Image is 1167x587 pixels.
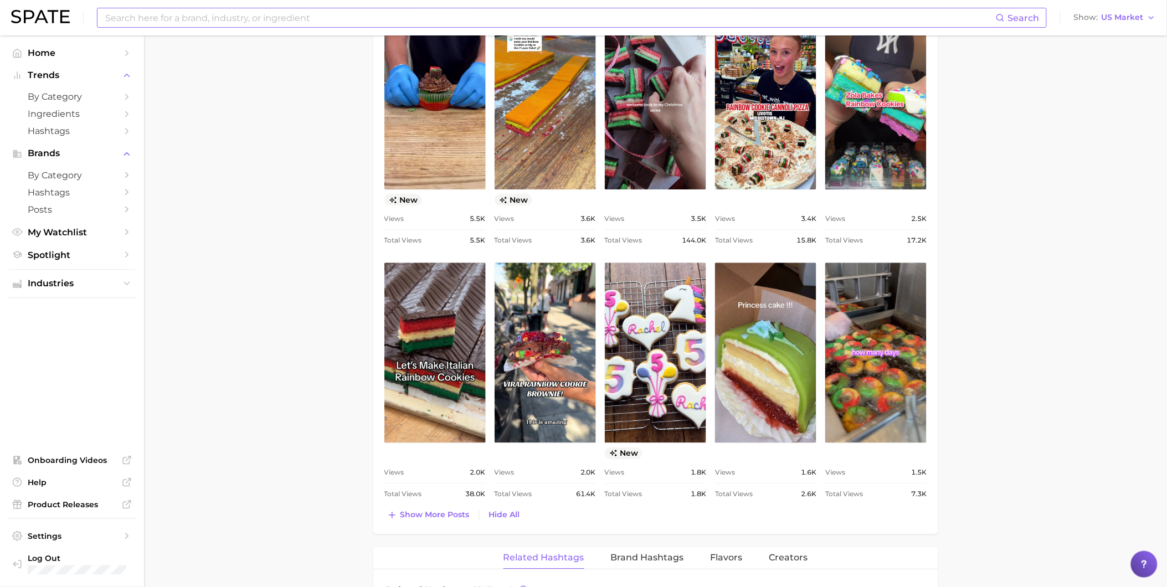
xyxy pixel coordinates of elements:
[470,234,486,247] span: 5.5k
[605,447,643,459] span: new
[11,10,70,23] img: SPATE
[9,275,135,292] button: Industries
[489,510,520,519] span: Hide All
[466,487,486,501] span: 38.0k
[715,466,735,479] span: Views
[605,234,642,247] span: Total Views
[801,466,816,479] span: 1.6k
[28,500,116,509] span: Product Releases
[576,487,596,501] span: 61.4k
[28,148,116,158] span: Brands
[691,212,706,225] span: 3.5k
[9,122,135,140] a: Hashtags
[825,234,863,247] span: Total Views
[384,487,422,501] span: Total Views
[384,466,404,479] span: Views
[470,466,486,479] span: 2.0k
[1071,11,1159,25] button: ShowUS Market
[682,234,706,247] span: 144.0k
[911,466,927,479] span: 1.5k
[1102,14,1144,20] span: US Market
[28,170,116,181] span: by Category
[580,234,596,247] span: 3.6k
[9,550,135,578] a: Log out. Currently logged in with e-mail pcherdchu@takasago.com.
[711,553,743,563] span: Flavors
[9,105,135,122] a: Ingredients
[9,167,135,184] a: by Category
[486,507,523,522] button: Hide All
[28,70,116,80] span: Trends
[104,8,996,27] input: Search here for a brand, industry, or ingredient
[911,487,927,501] span: 7.3k
[28,109,116,119] span: Ingredients
[28,227,116,238] span: My Watchlist
[691,466,706,479] span: 1.8k
[400,510,470,519] span: Show more posts
[605,487,642,501] span: Total Views
[28,187,116,198] span: Hashtags
[580,466,596,479] span: 2.0k
[28,250,116,260] span: Spotlight
[1074,14,1098,20] span: Show
[769,553,808,563] span: Creators
[503,553,584,563] span: Related Hashtags
[470,212,486,225] span: 5.5k
[825,212,845,225] span: Views
[28,553,132,563] span: Log Out
[9,201,135,218] a: Posts
[9,246,135,264] a: Spotlight
[9,184,135,201] a: Hashtags
[911,212,927,225] span: 2.5k
[28,477,116,487] span: Help
[580,212,596,225] span: 3.6k
[611,553,684,563] span: Brand Hashtags
[384,234,422,247] span: Total Views
[28,48,116,58] span: Home
[28,204,116,215] span: Posts
[495,487,532,501] span: Total Views
[384,194,423,205] span: new
[825,466,845,479] span: Views
[9,224,135,241] a: My Watchlist
[715,212,735,225] span: Views
[715,487,753,501] span: Total Views
[384,212,404,225] span: Views
[9,496,135,513] a: Product Releases
[495,234,532,247] span: Total Views
[605,466,625,479] span: Views
[495,194,533,205] span: new
[28,91,116,102] span: by Category
[9,88,135,105] a: by Category
[801,487,816,501] span: 2.6k
[825,487,863,501] span: Total Views
[495,212,515,225] span: Views
[801,212,816,225] span: 3.4k
[9,474,135,491] a: Help
[28,126,116,136] span: Hashtags
[691,487,706,501] span: 1.8k
[28,455,116,465] span: Onboarding Videos
[715,234,753,247] span: Total Views
[495,466,515,479] span: Views
[28,531,116,541] span: Settings
[605,212,625,225] span: Views
[384,507,472,523] button: Show more posts
[907,234,927,247] span: 17.2k
[9,67,135,84] button: Trends
[1008,13,1040,23] span: Search
[28,279,116,289] span: Industries
[796,234,816,247] span: 15.8k
[9,145,135,162] button: Brands
[9,44,135,61] a: Home
[9,452,135,468] a: Onboarding Videos
[9,528,135,544] a: Settings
